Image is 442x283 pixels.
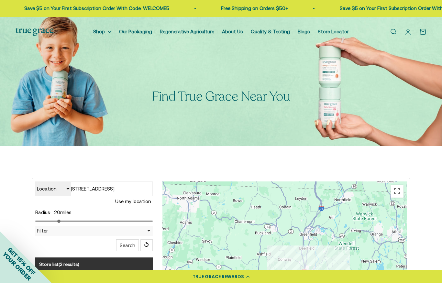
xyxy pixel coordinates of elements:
[35,209,153,216] div: miles
[35,221,153,222] input: Radius
[298,29,310,34] a: Blogs
[60,262,62,267] span: 2
[59,262,79,267] span: ( )
[251,29,290,34] a: Quality & Testing
[119,29,152,34] a: Our Packaging
[116,239,139,251] button: Search
[222,29,243,34] a: About Us
[54,210,60,215] span: 20
[6,246,37,276] span: GET 15% OFF
[24,5,169,12] p: Save $5 on Your First Subscription Order With Code: WELCOME5
[391,185,403,198] button: Toggle fullscreen view
[152,88,290,105] split-lines: Find True Grace Near You
[35,226,153,236] div: Filter
[93,28,111,36] summary: Shop
[35,257,153,271] h3: Store list
[63,262,78,267] span: results
[35,210,51,215] label: Radius:
[140,239,153,251] span: Reset
[221,5,288,11] a: Free Shipping on Orders $50+
[71,181,153,196] input: Type to search our stores
[1,251,32,282] span: YOUR ORDER
[193,273,244,280] div: TRUE GRACE REWARDS
[318,29,349,34] a: Store Locator
[160,29,214,34] a: Regenerative Agriculture
[114,196,153,207] button: Use my location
